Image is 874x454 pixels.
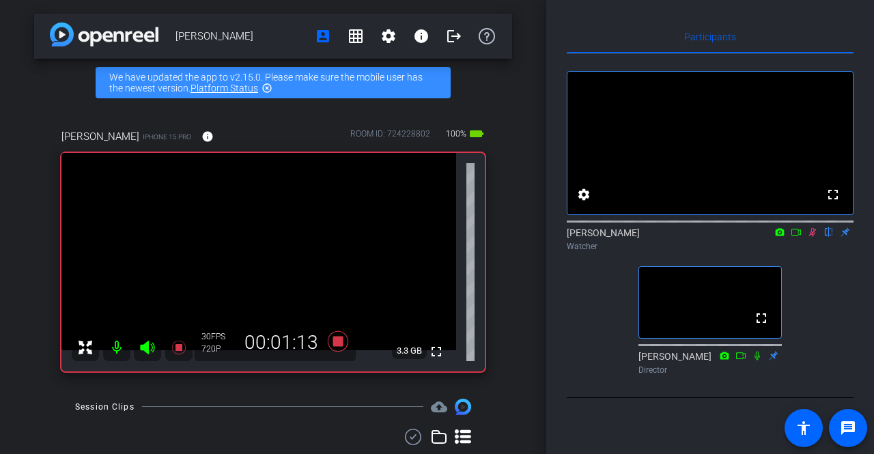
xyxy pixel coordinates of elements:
[201,130,214,143] mat-icon: info
[50,23,158,46] img: app-logo
[795,420,812,436] mat-icon: accessibility
[840,420,856,436] mat-icon: message
[211,332,225,341] span: FPS
[684,32,736,42] span: Participants
[428,343,445,360] mat-icon: fullscreen
[315,28,331,44] mat-icon: account_box
[413,28,429,44] mat-icon: info
[431,399,447,415] span: Destinations for your clips
[380,28,397,44] mat-icon: settings
[638,350,782,376] div: [PERSON_NAME]
[348,28,364,44] mat-icon: grid_on
[201,343,236,354] div: 720P
[825,186,841,203] mat-icon: fullscreen
[638,364,782,376] div: Director
[576,186,592,203] mat-icon: settings
[175,23,307,50] span: [PERSON_NAME]
[75,400,135,414] div: Session Clips
[143,132,191,142] span: iPhone 15 Pro
[236,331,327,354] div: 00:01:13
[567,240,854,253] div: Watcher
[455,399,471,415] img: Session clips
[753,310,770,326] mat-icon: fullscreen
[431,399,447,415] mat-icon: cloud_upload
[61,129,139,144] span: [PERSON_NAME]
[392,343,427,359] span: 3.3 GB
[96,67,451,98] div: We have updated the app to v2.15.0. Please make sure the mobile user has the newest version.
[446,28,462,44] mat-icon: logout
[262,83,272,94] mat-icon: highlight_off
[350,128,430,147] div: ROOM ID: 724228802
[191,83,258,94] a: Platform Status
[201,331,236,342] div: 30
[468,126,485,142] mat-icon: battery_std
[821,225,837,238] mat-icon: flip
[444,123,468,145] span: 100%
[567,226,854,253] div: [PERSON_NAME]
